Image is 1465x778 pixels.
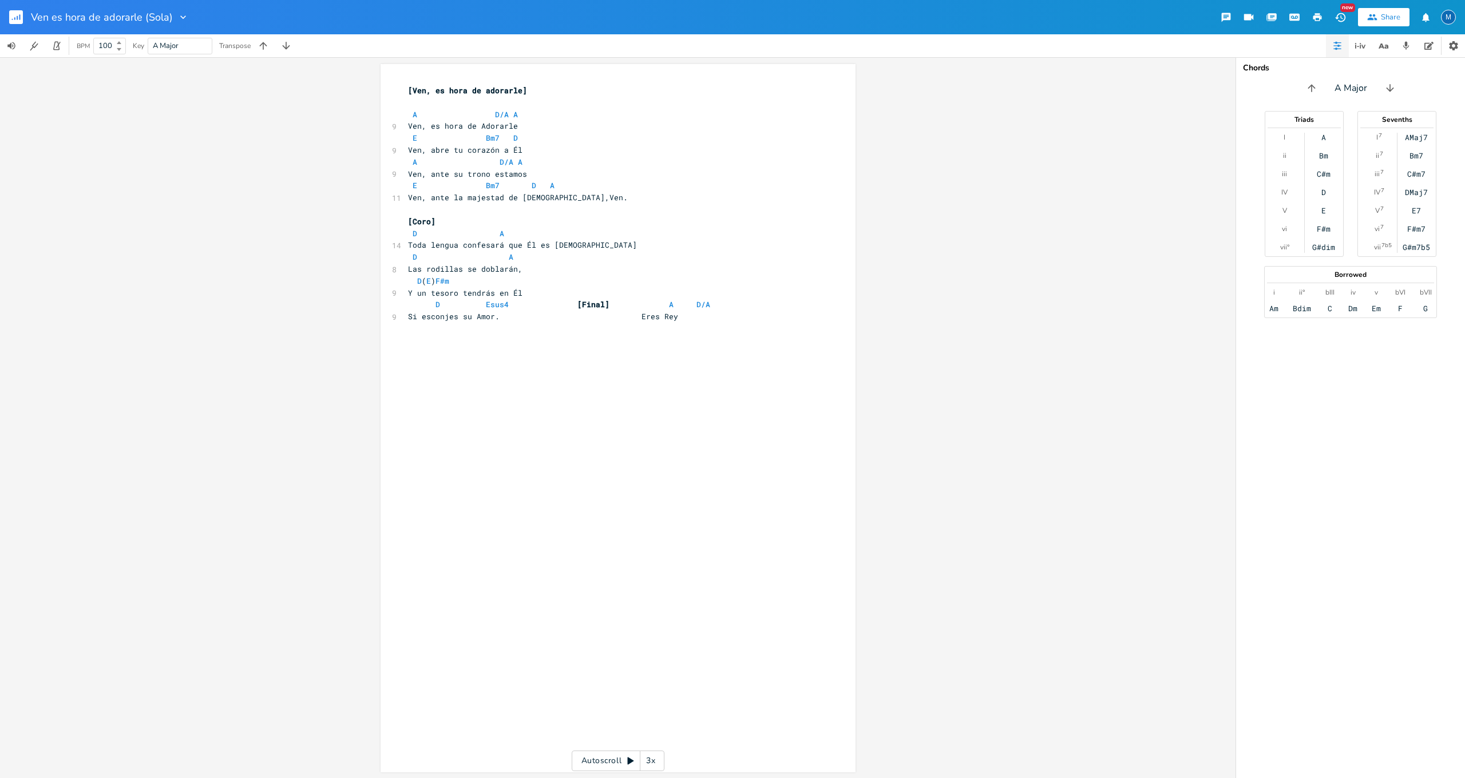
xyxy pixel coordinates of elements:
[408,311,678,321] span: Si esconjes su Amor. Eres Rey
[1375,224,1380,233] div: vi
[408,192,628,203] span: Ven, ante la majestad de [DEMOGRAPHIC_DATA],Ven.
[408,240,637,250] span: Toda lengua confesará que Él es [DEMOGRAPHIC_DATA]
[413,133,417,143] span: E
[1348,304,1357,313] div: Dm
[1407,224,1426,233] div: F#m7
[408,216,435,227] span: [Coro]
[31,12,173,22] span: Ven es hora de adorarle (Sola)
[1283,151,1286,160] div: ii
[518,157,522,167] span: A
[513,109,518,120] span: A
[1358,116,1436,123] div: Sevenths
[1335,82,1367,95] span: A Major
[1358,8,1409,26] button: Share
[1381,186,1384,195] sup: 7
[1380,168,1384,177] sup: 7
[1317,169,1331,178] div: C#m
[1282,206,1287,215] div: V
[486,299,509,309] span: Esus4
[1379,131,1382,140] sup: 7
[486,133,500,143] span: Bm7
[1374,188,1380,197] div: IV
[1280,243,1289,252] div: vii°
[509,252,513,262] span: A
[435,299,440,309] span: D
[1375,288,1378,297] div: v
[133,42,144,49] div: Key
[1380,204,1384,213] sup: 7
[577,299,609,309] span: [Final]
[1398,304,1403,313] div: F
[1284,133,1285,142] div: I
[1405,188,1428,197] div: DMaj7
[696,299,710,309] span: D/A
[408,121,518,131] span: Ven, es hora de Adorarle
[1321,188,1326,197] div: D
[1412,206,1421,215] div: E7
[1407,169,1426,178] div: C#m7
[1376,151,1379,160] div: ii
[500,157,513,167] span: D/A
[1441,4,1456,30] button: M
[550,180,555,190] span: A
[1273,288,1275,297] div: i
[1293,304,1311,313] div: Bdim
[669,299,674,309] span: A
[1380,149,1383,158] sup: 7
[1243,64,1458,72] div: Chords
[640,751,661,771] div: 3x
[1319,151,1328,160] div: Bm
[1321,133,1326,142] div: A
[219,42,251,49] div: Transpose
[153,41,179,51] span: A Major
[1423,304,1428,313] div: G
[408,145,522,155] span: Ven, abre tu corazón a Él
[572,751,664,771] div: Autoscroll
[1282,169,1287,178] div: iii
[532,180,536,190] span: D
[1420,288,1432,297] div: bVII
[1265,271,1436,278] div: Borrowed
[1375,169,1380,178] div: iii
[1282,224,1287,233] div: vi
[1328,304,1332,313] div: C
[413,109,417,120] span: A
[513,133,518,143] span: D
[1375,206,1380,215] div: V
[1325,288,1335,297] div: bIII
[408,276,449,286] span: ( )
[408,264,522,274] span: Las rodillas se doblarán,
[413,252,417,262] span: D
[1299,288,1305,297] div: ii°
[1441,10,1456,25] div: Ministerio de Adoracion Aguadilla
[1374,243,1381,252] div: vii
[1312,243,1335,252] div: G#dim
[77,43,90,49] div: BPM
[413,228,417,239] span: D
[413,157,417,167] span: A
[1403,243,1430,252] div: G#m7b5
[1409,151,1423,160] div: Bm7
[495,109,509,120] span: D/A
[1321,206,1326,215] div: E
[1329,7,1352,27] button: New
[1381,12,1400,22] div: Share
[426,276,431,286] span: E
[1340,3,1355,12] div: New
[1265,116,1343,123] div: Triads
[435,276,449,286] span: F#m
[1380,223,1384,232] sup: 7
[486,180,500,190] span: Bm7
[1317,224,1331,233] div: F#m
[1395,288,1405,297] div: bVI
[413,180,417,190] span: E
[1376,133,1378,142] div: I
[1269,304,1278,313] div: Am
[1372,304,1381,313] div: Em
[1351,288,1356,297] div: iv
[500,228,504,239] span: A
[1281,188,1288,197] div: IV
[408,169,527,179] span: Ven, ante su trono estamos
[408,288,522,298] span: Y un tesoro tendrás en Él
[417,276,422,286] span: D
